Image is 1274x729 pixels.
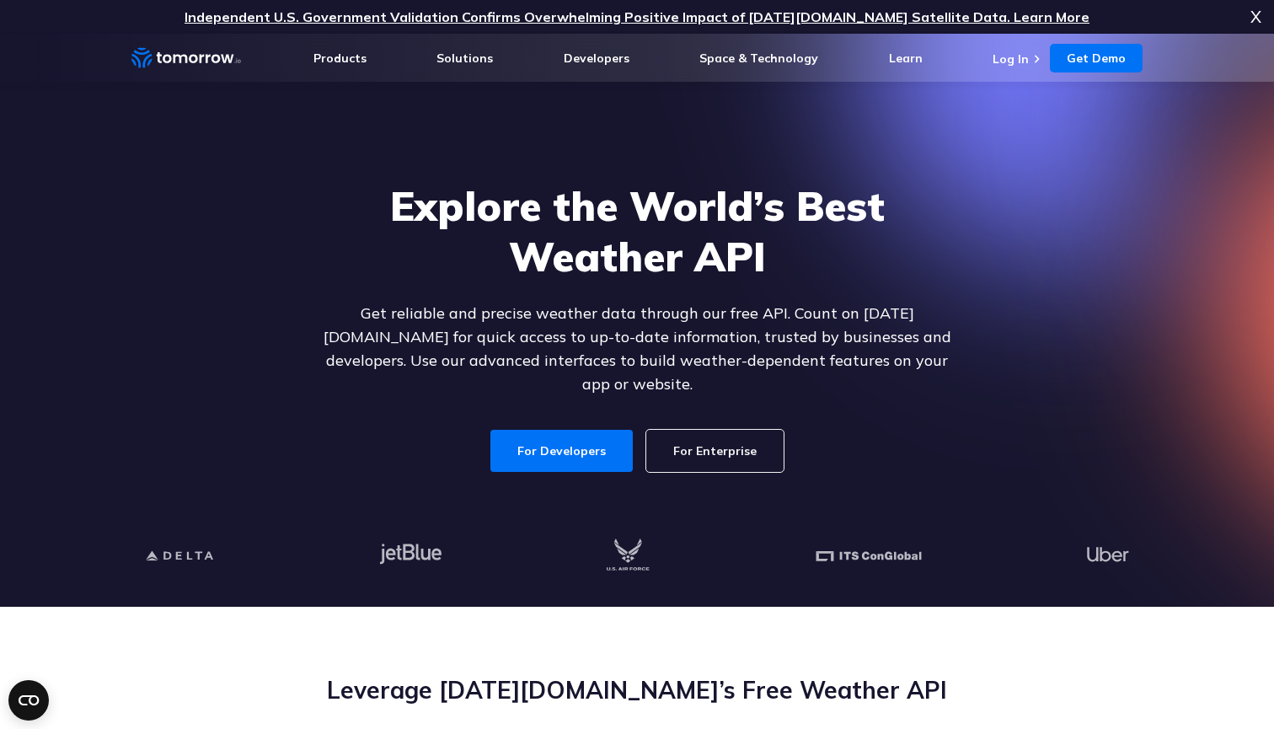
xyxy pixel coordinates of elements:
a: Products [313,51,367,66]
a: For Enterprise [646,430,784,472]
a: Learn [889,51,923,66]
p: Get reliable and precise weather data through our free API. Count on [DATE][DOMAIN_NAME] for quic... [312,302,962,396]
h2: Leverage [DATE][DOMAIN_NAME]’s Free Weather API [131,674,1143,706]
a: Independent U.S. Government Validation Confirms Overwhelming Positive Impact of [DATE][DOMAIN_NAM... [185,8,1089,25]
a: Developers [564,51,629,66]
button: Open CMP widget [8,680,49,721]
a: Log In [993,51,1029,67]
a: Home link [131,46,241,71]
a: Space & Technology [699,51,818,66]
a: Get Demo [1050,44,1143,72]
a: For Developers [490,430,633,472]
a: Solutions [436,51,493,66]
h1: Explore the World’s Best Weather API [312,180,962,281]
